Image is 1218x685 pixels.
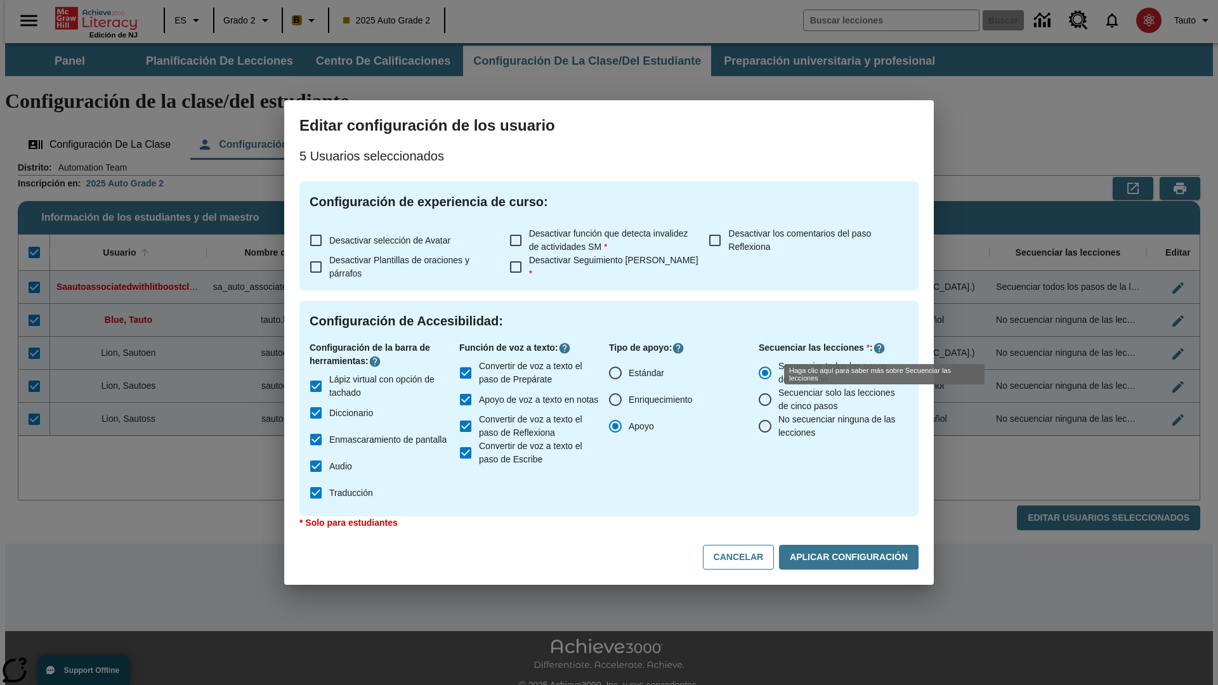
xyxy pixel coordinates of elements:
[529,255,698,278] span: Desactivar Seguimiento [PERSON_NAME]
[479,413,599,440] span: Convertir de voz a texto el paso de Reflexiona
[759,341,908,355] p: Secuenciar las lecciones :
[310,311,908,331] h4: Configuración de Accesibilidad :
[479,440,599,466] span: Convertir de voz a texto el paso de Escribe
[369,355,381,368] button: Haga clic aquí para saber más sobre
[329,255,469,278] span: Desactivar Plantillas de oraciones y párrafos
[629,420,654,433] span: Apoyo
[703,545,775,570] button: Cancelar
[299,146,919,166] p: 5 Usuarios seleccionados
[558,342,571,355] button: Haga clic aquí para saber más sobre
[310,192,908,212] h4: Configuración de experiencia de curso :
[479,360,599,386] span: Convertir de voz a texto el paso de Prepárate
[329,235,450,245] span: Desactivar selección de Avatar
[629,393,692,407] span: Enriquecimiento
[299,516,919,530] p: * Solo para estudiantes
[329,460,352,473] span: Audio
[873,342,886,355] button: Haga clic aquí para saber más sobre
[779,545,919,570] button: Aplicar configuración
[609,341,759,355] p: Tipo de apoyo :
[778,360,898,386] span: Secuenciar todos los pasos de la lección
[299,115,919,136] h3: Editar configuración de los usuario
[329,407,373,420] span: Diccionario
[778,413,898,440] span: No secuenciar ninguna de las lecciones
[672,342,684,355] button: Haga clic aquí para saber más sobre
[329,373,449,400] span: Lápiz virtual con opción de tachado
[459,341,609,355] p: Función de voz a texto :
[784,364,985,384] div: Haga clic aquí para saber más sobre Secuenciar las lecciones
[479,393,598,407] span: Apoyo de voz a texto en notas
[329,433,447,447] span: Enmascaramiento de pantalla
[329,486,373,500] span: Traducción
[778,386,898,413] span: Secuenciar solo las lecciones de cinco pasos
[310,341,459,368] p: Configuración de la barra de herramientas :
[529,228,688,252] span: Desactivar función que detecta invalidez de actividades SM
[629,367,664,380] span: Estándar
[728,228,871,252] span: Desactivar los comentarios del paso Reflexiona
